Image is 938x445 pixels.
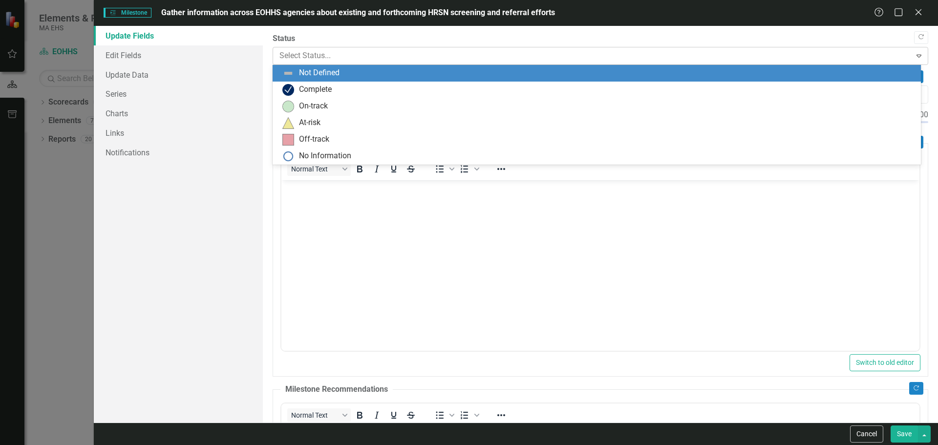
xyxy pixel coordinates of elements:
button: Italic [368,408,385,422]
button: Cancel [850,425,883,443]
span: Gather information across EOHHS agencies about existing and forthcoming HRSN screening and referr... [161,8,555,17]
button: Underline [385,408,402,422]
button: Underline [385,162,402,176]
div: Off-track [299,134,329,145]
button: Block Normal Text [287,162,351,176]
button: Reveal or hide additional toolbar items [493,162,510,176]
div: At-risk [299,117,320,128]
div: On-track [299,101,328,112]
button: Italic [368,162,385,176]
span: Normal Text [291,411,339,419]
a: Notifications [94,143,263,162]
span: Milestone [104,8,151,18]
div: Complete [299,84,332,95]
a: Charts [94,104,263,123]
a: Update Fields [94,26,263,45]
a: Edit Fields [94,45,263,65]
div: No Information [299,150,351,162]
img: Off-track [282,134,294,146]
div: Bullet list [431,408,456,422]
button: Save [891,425,918,443]
div: Bullet list [431,162,456,176]
button: Bold [351,162,368,176]
div: Numbered list [456,162,481,176]
a: Links [94,123,263,143]
span: Normal Text [291,165,339,173]
button: Bold [351,408,368,422]
button: Strikethrough [403,162,419,176]
img: Complete [282,84,294,96]
img: Not Defined [282,67,294,79]
button: Strikethrough [403,408,419,422]
div: Not Defined [299,67,340,79]
div: Numbered list [456,408,481,422]
a: Series [94,84,263,104]
label: Status [273,33,928,44]
a: Update Data [94,65,263,85]
img: At-risk [282,117,294,129]
button: Reveal or hide additional toolbar items [493,408,510,422]
img: On-track [282,101,294,112]
button: Switch to old editor [850,354,920,371]
iframe: Rich Text Area [281,180,919,351]
legend: Milestone Recommendations [280,384,393,395]
img: No Information [282,150,294,162]
button: Block Normal Text [287,408,351,422]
